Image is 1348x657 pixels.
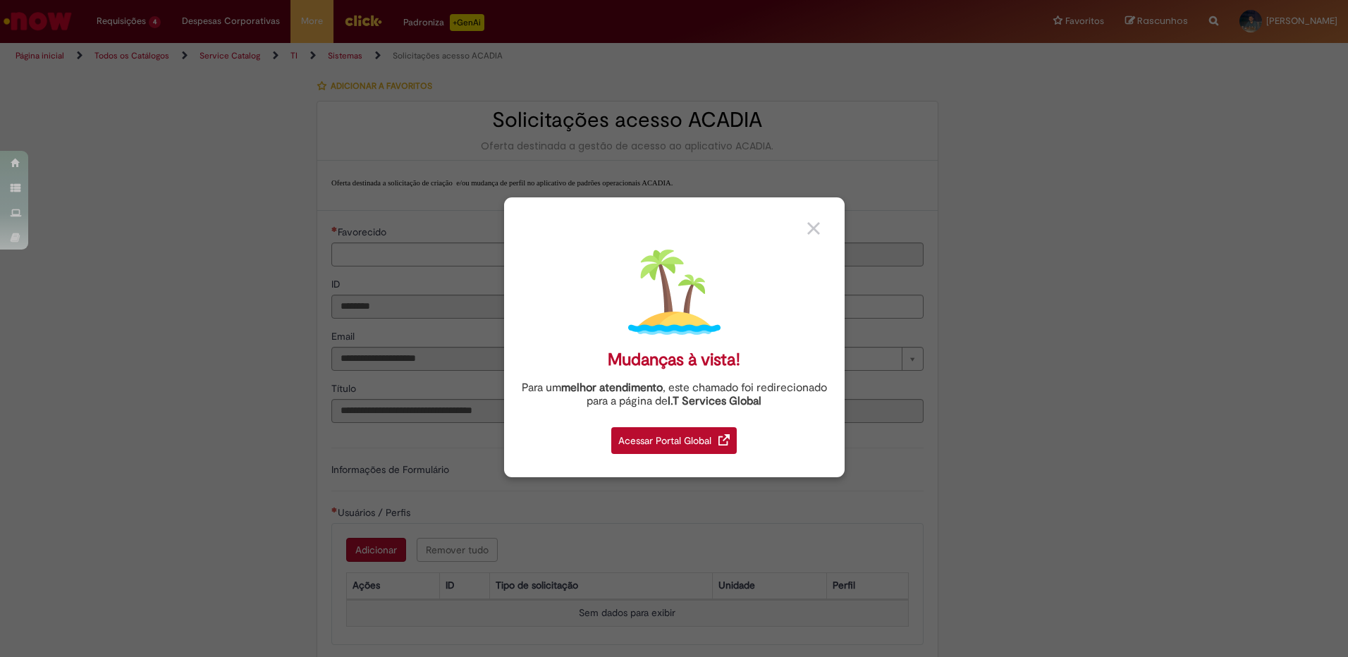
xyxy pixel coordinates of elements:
[608,350,740,370] div: Mudanças à vista!
[668,386,761,408] a: I.T Services Global
[628,246,721,338] img: island.png
[807,222,820,235] img: close_button_grey.png
[515,381,834,408] div: Para um , este chamado foi redirecionado para a página de
[561,381,663,395] strong: melhor atendimento
[611,419,737,454] a: Acessar Portal Global
[718,434,730,446] img: redirect_link.png
[611,427,737,454] div: Acessar Portal Global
